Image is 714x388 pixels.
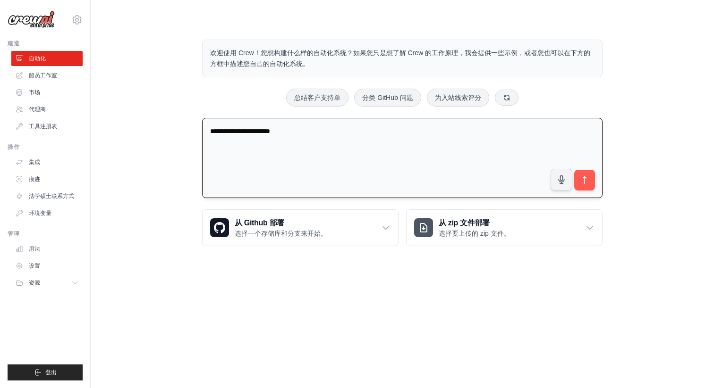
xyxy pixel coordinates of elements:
[235,230,327,237] font: 选择一个存储库和分支来开始。
[29,55,46,62] font: 自动化
[427,89,489,107] button: 为入站线索评分
[29,176,40,182] font: 痕迹
[362,94,413,101] font: 分类 GitHub 问题
[11,155,83,170] a: 集成
[439,219,490,227] font: 从 zip 文件部署
[435,94,481,101] font: 为入站线索评分
[354,89,421,107] button: 分类 GitHub 问题
[29,210,51,216] font: 环境变量
[294,94,340,101] font: 总结客户支持单
[235,219,284,227] font: 从 Github 部署
[29,263,40,269] font: 设置
[8,144,19,150] font: 操作
[11,206,83,221] a: 环境变量
[286,89,348,107] button: 总结客户支持单
[11,189,83,204] a: 法学硕士联系方式
[11,119,83,134] a: 工具注册表
[29,123,57,130] font: 工具注册表
[11,275,83,290] button: 资源
[11,172,83,187] a: 痕迹
[11,258,83,273] a: 设置
[29,193,74,199] font: 法学硕士联系方式
[210,49,590,67] font: 欢迎使用 Crew！您想构建什么样的自动化系统？如果您只是想了解 Crew 的工作原理，我会提供一些示例，或者您也可以在下方的方框中描述您自己的自动化系统。
[8,40,19,47] font: 建造
[8,231,19,237] font: 管理
[29,72,57,79] font: 船员工作室
[8,11,55,29] img: 标识
[45,369,57,376] font: 登出
[667,343,714,388] div: 聊天小组件
[11,68,83,83] a: 船员工作室
[11,102,83,117] a: 代理商
[29,159,40,165] font: 集成
[11,51,83,66] a: 自动化
[439,230,510,237] font: 选择要上传的 zip 文件。
[11,85,83,100] a: 市场
[29,280,40,286] font: 资源
[29,246,40,252] font: 用法
[29,89,40,96] font: 市场
[8,364,83,380] button: 登出
[29,106,46,113] font: 代理商
[11,241,83,256] a: 用法
[667,343,714,388] iframe: 聊天小部件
